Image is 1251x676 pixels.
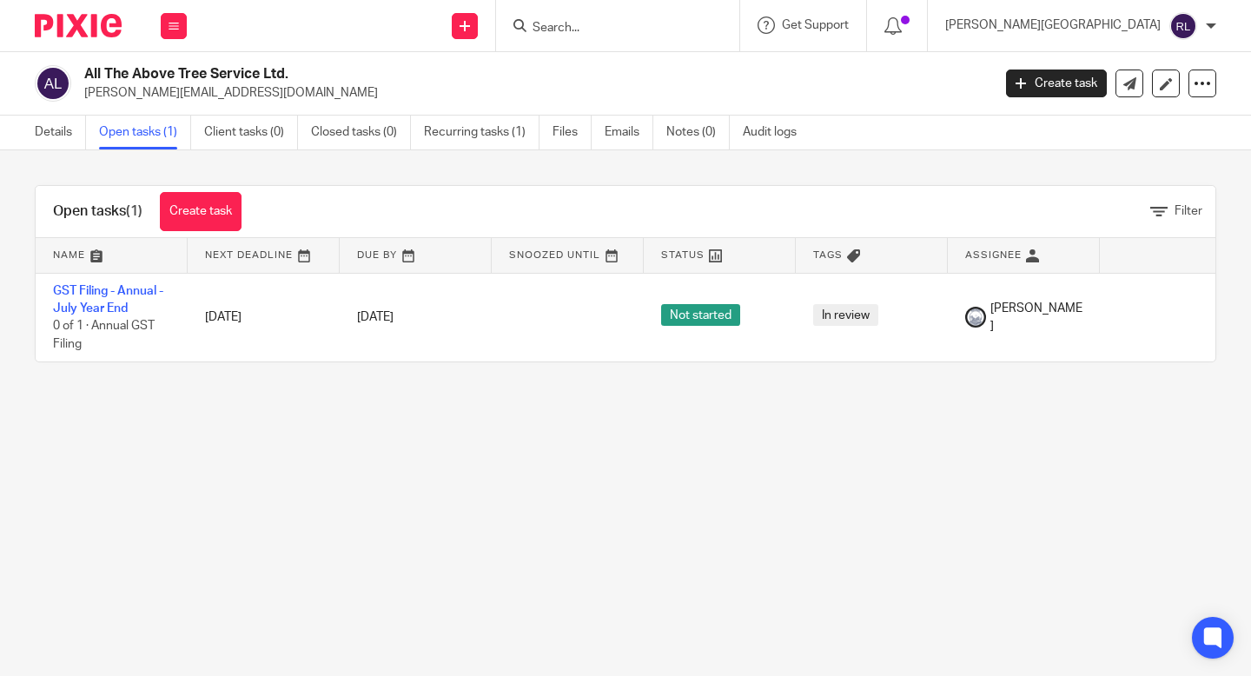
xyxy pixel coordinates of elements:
a: Emails [605,116,653,149]
a: Create task [1006,70,1107,97]
a: Closed tasks (0) [311,116,411,149]
h1: Open tasks [53,202,142,221]
img: svg%3E [35,65,71,102]
img: Pixie [35,14,122,37]
img: Copy%20of%20Rockies%20accounting%20v3%20(1).png [965,307,986,328]
td: [DATE] [188,273,340,361]
a: GST Filing - Annual - July Year End [53,285,163,315]
a: Files [553,116,592,149]
span: In review [813,304,878,326]
span: Snoozed Until [509,250,600,260]
a: Client tasks (0) [204,116,298,149]
span: Not started [661,304,740,326]
a: Open tasks (1) [99,116,191,149]
a: Recurring tasks (1) [424,116,539,149]
a: Details [35,116,86,149]
span: [PERSON_NAME] [990,300,1082,335]
img: svg%3E [1169,12,1197,40]
input: Search [531,21,687,36]
p: [PERSON_NAME][EMAIL_ADDRESS][DOMAIN_NAME] [84,84,980,102]
a: Create task [160,192,242,231]
span: Get Support [782,19,849,31]
p: [PERSON_NAME][GEOGRAPHIC_DATA] [945,17,1161,34]
a: Notes (0) [666,116,730,149]
h2: All The Above Tree Service Ltd. [84,65,801,83]
span: (1) [126,204,142,218]
span: Filter [1175,205,1202,217]
span: Tags [813,250,843,260]
span: 0 of 1 · Annual GST Filing [53,320,155,350]
a: Audit logs [743,116,810,149]
span: [DATE] [357,311,394,323]
span: Status [661,250,705,260]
